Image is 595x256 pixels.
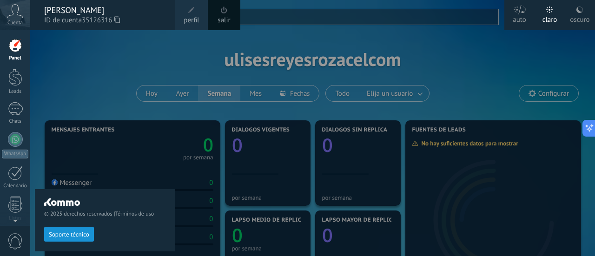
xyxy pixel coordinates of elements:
div: Calendario [2,183,29,189]
div: auto [513,6,526,30]
span: Soporte técnico [49,231,89,238]
a: Soporte técnico [44,230,94,237]
div: Panel [2,55,29,61]
div: [PERSON_NAME] [44,5,166,15]
span: perfil [184,15,199,26]
div: oscuro [570,6,589,30]
button: Soporte técnico [44,227,94,242]
a: salir [218,15,230,26]
div: Leads [2,89,29,95]
span: © 2025 derechos reservados | [44,210,166,217]
span: 35126316 [82,15,120,26]
div: Chats [2,118,29,125]
div: WhatsApp [2,150,28,158]
span: Cuenta [7,20,23,26]
div: claro [542,6,557,30]
span: ID de cuenta [44,15,166,26]
a: Términos de uso [115,210,154,217]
